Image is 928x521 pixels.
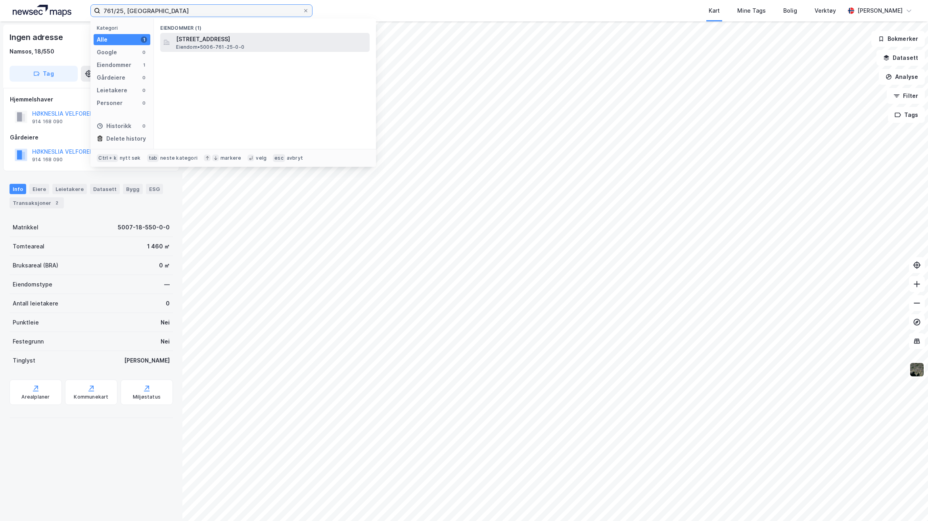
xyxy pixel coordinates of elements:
[141,74,147,81] div: 0
[10,66,78,82] button: Tag
[141,123,147,129] div: 0
[887,88,925,104] button: Filter
[141,87,147,94] div: 0
[709,6,720,15] div: Kart
[74,394,108,400] div: Kommunekart
[10,197,64,208] div: Transaksjoner
[97,98,123,108] div: Personer
[909,362,924,377] img: 9k=
[13,299,58,308] div: Antall leietakere
[13,280,52,289] div: Eiendomstype
[141,36,147,43] div: 1
[141,62,147,68] div: 1
[13,5,71,17] img: logo.a4113a55bc3d86da70a041830d287a7e.svg
[154,19,376,33] div: Eiendommer (1)
[256,155,267,161] div: velg
[159,261,170,270] div: 0 ㎡
[97,154,118,162] div: Ctrl + k
[32,118,63,125] div: 914 168 090
[871,31,925,47] button: Bokmerker
[164,280,170,289] div: —
[97,121,131,131] div: Historikk
[287,155,303,161] div: avbryt
[783,6,797,15] div: Bolig
[10,31,64,44] div: Ingen adresse
[161,318,170,327] div: Nei
[13,356,35,365] div: Tinglyst
[52,184,87,194] div: Leietakere
[97,35,107,44] div: Alle
[888,107,925,123] button: Tags
[97,25,150,31] div: Kategori
[815,6,836,15] div: Verktøy
[141,100,147,106] div: 0
[97,86,127,95] div: Leietakere
[97,48,117,57] div: Google
[10,47,54,56] div: Namsos, 18/550
[876,50,925,66] button: Datasett
[857,6,903,15] div: [PERSON_NAME]
[10,133,173,142] div: Gårdeiere
[21,394,50,400] div: Arealplaner
[166,299,170,308] div: 0
[106,134,146,143] div: Delete history
[13,318,39,327] div: Punktleie
[133,394,161,400] div: Miljøstatus
[220,155,241,161] div: markere
[888,483,928,521] iframe: Chat Widget
[737,6,766,15] div: Mine Tags
[13,242,44,251] div: Tomteareal
[123,184,143,194] div: Bygg
[29,184,49,194] div: Eiere
[10,95,173,104] div: Hjemmelshaver
[13,337,44,346] div: Festegrunn
[147,154,159,162] div: tab
[13,223,38,232] div: Matrikkel
[100,5,303,17] input: Søk på adresse, matrikkel, gårdeiere, leietakere eller personer
[146,184,163,194] div: ESG
[160,155,197,161] div: neste kategori
[10,184,26,194] div: Info
[176,34,366,44] span: [STREET_ADDRESS]
[176,44,244,50] span: Eiendom • 5006-761-25-0-0
[124,356,170,365] div: [PERSON_NAME]
[161,337,170,346] div: Nei
[90,184,120,194] div: Datasett
[888,483,928,521] div: Kontrollprogram for chat
[13,261,58,270] div: Bruksareal (BRA)
[141,49,147,55] div: 0
[120,155,141,161] div: nytt søk
[32,156,63,163] div: 914 168 090
[147,242,170,251] div: 1 460 ㎡
[273,154,285,162] div: esc
[118,223,170,232] div: 5007-18-550-0-0
[879,69,925,85] button: Analyse
[53,199,61,207] div: 2
[97,60,131,70] div: Eiendommer
[97,73,125,82] div: Gårdeiere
